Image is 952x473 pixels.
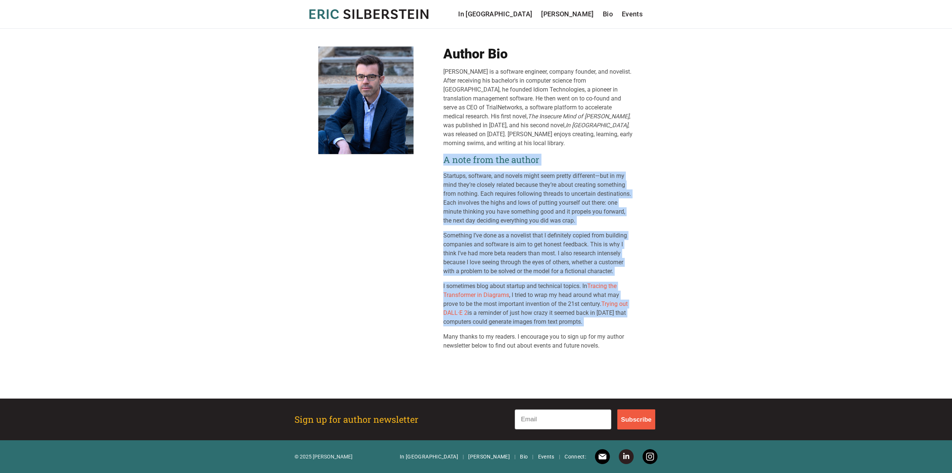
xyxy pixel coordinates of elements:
[443,47,634,61] h1: Author Bio
[566,122,628,129] em: In [GEOGRAPHIC_DATA]
[443,154,634,166] h2: A note from the author
[565,453,586,460] span: Connect:
[295,413,418,425] h2: Sign up for author newsletter
[595,449,610,464] a: Email
[520,453,528,460] a: Bio
[515,409,611,429] input: Email
[541,9,594,19] a: [PERSON_NAME]
[458,9,532,19] a: In [GEOGRAPHIC_DATA]
[643,449,657,464] a: Instagram
[528,113,629,120] em: The Insecure Mind of [PERSON_NAME]
[443,282,634,326] p: I sometimes blog about startup and technical topics. In , I tried to wrap my head around what may...
[463,453,464,460] span: |
[532,453,533,460] span: |
[468,453,510,460] a: [PERSON_NAME]
[619,449,634,464] a: LinkedIn
[559,453,560,460] span: |
[400,453,458,460] a: In [GEOGRAPHIC_DATA]
[538,453,554,460] a: Events
[295,453,353,460] p: © 2025 [PERSON_NAME]
[443,67,634,148] div: [PERSON_NAME] is a software engineer, company founder, and novelist. After receiving his bachelor...
[622,9,643,19] a: Events
[318,47,414,154] img: Eric Silberstein
[443,332,634,350] p: Many thanks to my readers. I encourage you to sign up for my author newsletter below to find out ...
[443,172,634,225] p: Startups, software, and novels might seem pretty different—but in my mind they’re closely related...
[603,9,613,19] a: Bio
[443,231,634,276] p: Something I’ve done as a novelist that I definitely copied from building companies and software i...
[617,409,655,429] button: Subscribe
[514,453,515,460] span: |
